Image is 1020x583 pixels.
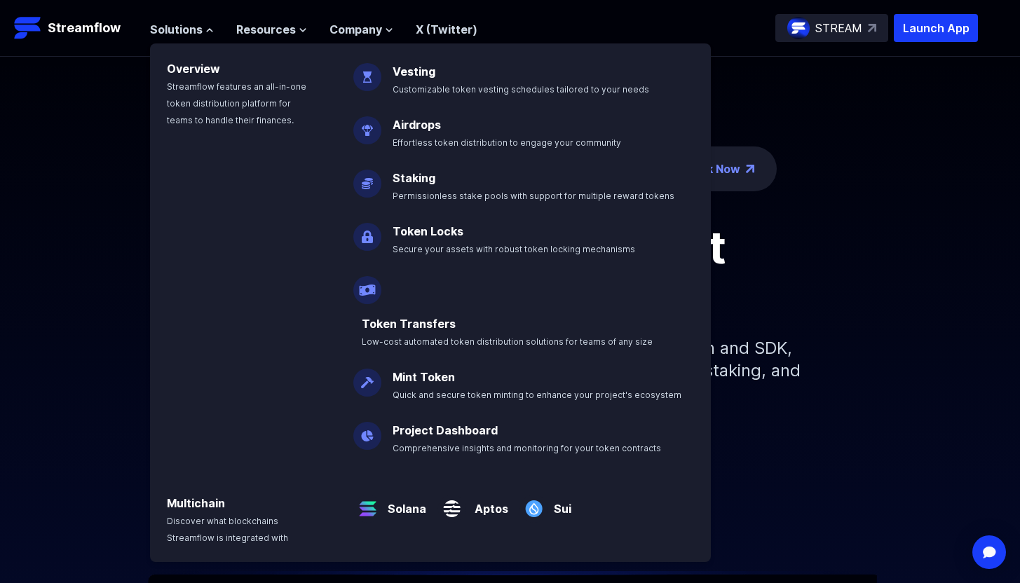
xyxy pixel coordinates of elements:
[868,24,876,32] img: top-right-arrow.svg
[393,84,649,95] span: Customizable token vesting schedules tailored to your needs
[329,21,382,38] span: Company
[382,489,426,517] a: Solana
[362,336,653,347] span: Low-cost automated token distribution solutions for teams of any size
[150,21,203,38] span: Solutions
[393,390,681,400] span: Quick and secure token minting to enhance your project's ecosystem
[329,21,393,38] button: Company
[393,224,463,238] a: Token Locks
[353,411,381,450] img: Project Dashboard
[353,52,381,91] img: Vesting
[353,483,382,523] img: Solana
[236,21,296,38] span: Resources
[236,21,307,38] button: Resources
[167,81,306,125] span: Streamflow features an all-in-one token distribution platform for teams to handle their finances.
[167,62,220,76] a: Overview
[353,357,381,397] img: Mint Token
[972,535,1006,569] div: Open Intercom Messenger
[775,14,888,42] a: STREAM
[815,20,862,36] p: STREAM
[48,18,121,38] p: Streamflow
[353,212,381,251] img: Token Locks
[437,483,466,523] img: Aptos
[416,22,477,36] a: X (Twitter)
[393,244,635,254] span: Secure your assets with robust token locking mechanisms
[787,17,810,39] img: streamflow-logo-circle.png
[466,489,508,517] a: Aptos
[353,265,381,304] img: Payroll
[150,21,214,38] button: Solutions
[393,171,435,185] a: Staking
[393,423,498,437] a: Project Dashboard
[393,118,441,132] a: Airdrops
[746,165,754,173] img: top-right-arrow.png
[393,370,455,384] a: Mint Token
[548,489,571,517] a: Sui
[14,14,136,42] a: Streamflow
[167,516,288,543] span: Discover what blockchains Streamflow is integrated with
[393,64,435,78] a: Vesting
[167,496,225,510] a: Multichain
[894,14,978,42] button: Launch App
[353,158,381,198] img: Staking
[519,483,548,523] img: Sui
[362,317,456,331] a: Token Transfers
[353,105,381,144] img: Airdrops
[393,443,661,453] span: Comprehensive insights and monitoring for your token contracts
[393,137,621,148] span: Effortless token distribution to engage your community
[14,14,42,42] img: Streamflow Logo
[393,191,674,201] span: Permissionless stake pools with support for multiple reward tokens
